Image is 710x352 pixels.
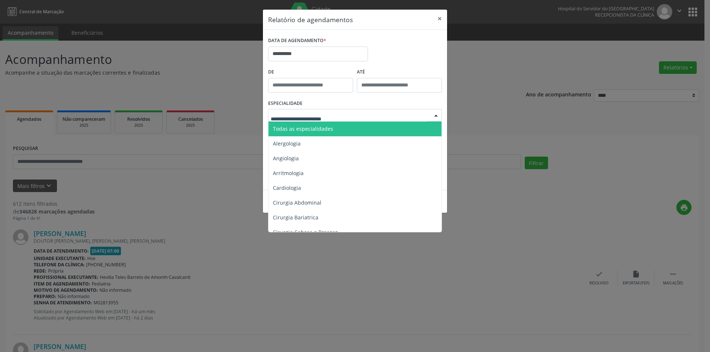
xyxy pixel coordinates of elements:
[273,125,333,132] span: Todas as especialidades
[432,10,447,28] button: Close
[273,199,321,206] span: Cirurgia Abdominal
[273,140,301,147] span: Alergologia
[268,35,326,47] label: DATA DE AGENDAMENTO
[273,155,299,162] span: Angiologia
[268,15,353,24] h5: Relatório de agendamentos
[273,229,338,236] span: Cirurgia Cabeça e Pescoço
[268,98,302,109] label: ESPECIALIDADE
[273,170,304,177] span: Arritmologia
[273,214,318,221] span: Cirurgia Bariatrica
[273,184,301,191] span: Cardiologia
[357,66,442,78] label: ATÉ
[268,66,353,78] label: De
